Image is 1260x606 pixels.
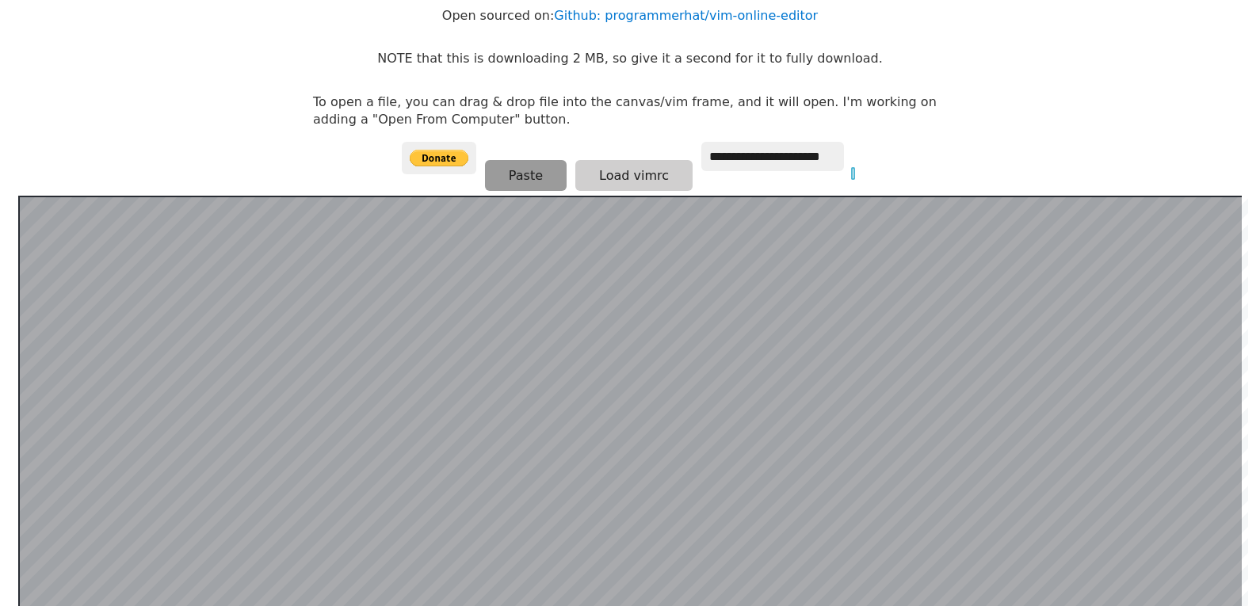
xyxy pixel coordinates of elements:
p: Open sourced on: [442,7,818,25]
button: Load vimrc [575,160,693,191]
p: To open a file, you can drag & drop file into the canvas/vim frame, and it will open. I'm working... [313,93,947,129]
p: NOTE that this is downloading 2 MB, so give it a second for it to fully download. [377,50,882,67]
a: Github: programmerhat/vim-online-editor [554,8,818,23]
button: Paste [485,160,567,191]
